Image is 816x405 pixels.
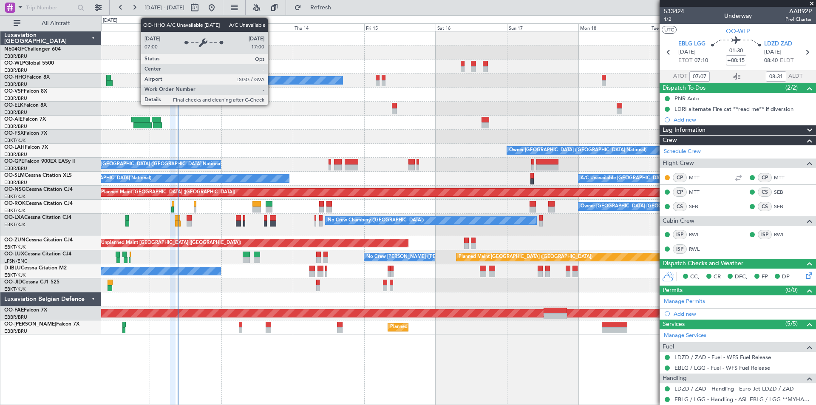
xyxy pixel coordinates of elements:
[578,23,650,31] div: Mon 18
[103,17,117,24] div: [DATE]
[674,310,812,317] div: Add new
[664,331,706,340] a: Manage Services
[4,137,25,144] a: EBKT/KJK
[785,319,798,328] span: (5/5)
[758,202,772,211] div: CS
[4,131,47,136] a: OO-FSXFalcon 7X
[80,158,223,171] div: No Crew [GEOGRAPHIC_DATA] ([GEOGRAPHIC_DATA] National)
[4,75,50,80] a: OO-HHOFalcon 8X
[664,297,705,306] a: Manage Permits
[436,23,507,31] div: Sat 16
[689,231,708,238] a: RWL
[4,207,25,214] a: EBKT/KJK
[724,11,752,20] div: Underway
[4,75,26,80] span: OO-HHO
[4,272,25,278] a: EBKT/KJK
[662,26,677,34] button: UTC
[689,188,708,196] a: MTT
[101,186,235,199] div: Planned Maint [GEOGRAPHIC_DATA] ([GEOGRAPHIC_DATA])
[774,188,793,196] a: SEB
[390,321,544,334] div: Planned Maint [GEOGRAPHIC_DATA] ([GEOGRAPHIC_DATA] National)
[4,53,27,59] a: EBBR/BRU
[4,266,67,271] a: D-IBLUCessna Citation M2
[673,187,687,197] div: CP
[690,273,700,281] span: CC,
[4,159,24,164] span: OO-GPE
[4,193,25,200] a: EBKT/KJK
[689,245,708,253] a: RWL
[729,47,743,55] span: 01:30
[663,320,685,329] span: Services
[664,147,701,156] a: Schedule Crew
[766,71,786,82] input: --:--
[764,57,778,65] span: 08:40
[758,230,772,239] div: ISP
[785,83,798,92] span: (2/2)
[4,244,25,250] a: EBKT/KJK
[4,280,59,285] a: OO-JIDCessna CJ1 525
[4,89,24,94] span: OO-VSF
[674,354,771,361] a: LDZD / ZAD - Fuel - WFS Fuel Release
[774,203,793,210] a: SEB
[4,266,21,271] span: D-IBLU
[689,71,710,82] input: --:--
[764,48,782,57] span: [DATE]
[4,123,27,130] a: EBBR/BRU
[4,187,25,192] span: OO-NSG
[663,159,694,168] span: Flight Crew
[678,48,696,57] span: [DATE]
[290,1,341,14] button: Refresh
[4,61,25,66] span: OO-WLP
[678,57,692,65] span: ETOT
[663,216,694,226] span: Cabin Crew
[674,116,812,123] div: Add new
[459,251,592,263] div: Planned Maint [GEOGRAPHIC_DATA] ([GEOGRAPHIC_DATA])
[4,47,24,52] span: N604GF
[714,273,721,281] span: CR
[785,286,798,295] span: (0/0)
[4,258,28,264] a: LFSN/ENC
[674,396,812,403] a: EBLG / LGG - Handling - ASL EBLG / LGG **MYHANDLING**
[663,374,687,383] span: Handling
[758,187,772,197] div: CS
[4,165,27,172] a: EBBR/BRU
[678,40,705,48] span: EBLG LGG
[4,328,27,334] a: EBBR/BRU
[673,72,687,81] span: ATOT
[22,20,90,26] span: All Aircraft
[785,7,812,16] span: AAB92P
[674,364,770,371] a: EBLG / LGG - Fuel - WFS Fuel Release
[694,57,708,65] span: 07:10
[663,342,674,352] span: Fuel
[4,151,27,158] a: EBBR/BRU
[4,252,71,257] a: OO-LUXCessna Citation CJ4
[4,95,27,102] a: EBBR/BRU
[303,5,339,11] span: Refresh
[4,117,23,122] span: OO-AIE
[664,7,684,16] span: 533424
[4,308,24,313] span: OO-FAE
[221,23,293,31] div: Wed 13
[785,16,812,23] span: Pref Charter
[4,109,27,116] a: EBBR/BRU
[663,286,683,295] span: Permits
[4,308,47,313] a: OO-FAEFalcon 7X
[4,145,25,150] span: OO-LAH
[663,83,705,93] span: Dispatch To-Dos
[4,238,25,243] span: OO-ZUN
[4,117,46,122] a: OO-AIEFalcon 7X
[4,252,24,257] span: OO-LUX
[4,238,73,243] a: OO-ZUNCessna Citation CJ4
[9,17,92,30] button: All Aircraft
[774,231,793,238] a: RWL
[581,172,739,185] div: A/C Unavailable [GEOGRAPHIC_DATA] ([GEOGRAPHIC_DATA] National)
[144,4,184,11] span: [DATE] - [DATE]
[674,385,794,392] a: LDZD / ZAD - Handling - Euro Jet LDZD / ZAD
[4,322,56,327] span: OO-[PERSON_NAME]
[509,144,646,157] div: Owner [GEOGRAPHIC_DATA] ([GEOGRAPHIC_DATA] National)
[673,202,687,211] div: CS
[664,16,684,23] span: 1/2
[674,95,700,102] div: PNR Auto
[4,322,79,327] a: OO-[PERSON_NAME]Falcon 7X
[689,203,708,210] a: SEB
